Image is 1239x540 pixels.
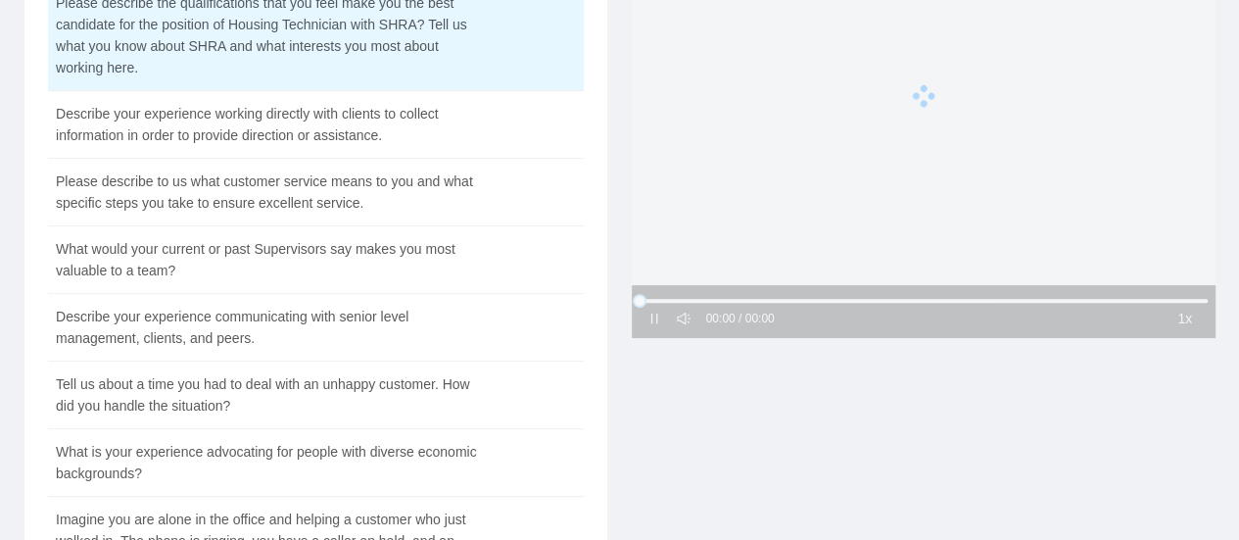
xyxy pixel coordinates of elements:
[48,159,486,226] td: Please describe to us what customer service means to you and what specific steps you take to ensu...
[48,294,486,362] td: Describe your experience communicating with senior level management, clients, and peers.
[48,429,486,497] td: What is your experience advocating for people with diverse economic backgrounds?
[48,362,486,429] td: Tell us about a time you had to deal with an unhappy customer. How did you handle the situation?
[48,226,486,294] td: What would your current or past Supervisors say makes you most valuable to a team?
[48,91,486,159] td: Describe your experience working directly with clients to collect information in order to provide...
